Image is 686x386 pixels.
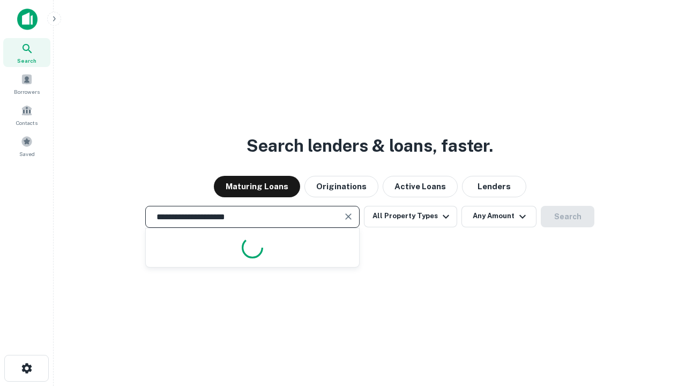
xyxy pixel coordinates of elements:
[3,100,50,129] a: Contacts
[17,9,38,30] img: capitalize-icon.png
[462,176,526,197] button: Lenders
[247,133,493,159] h3: Search lenders & loans, faster.
[364,206,457,227] button: All Property Types
[341,209,356,224] button: Clear
[17,56,36,65] span: Search
[632,300,686,352] iframe: Chat Widget
[3,131,50,160] a: Saved
[304,176,378,197] button: Originations
[14,87,40,96] span: Borrowers
[3,38,50,67] a: Search
[461,206,536,227] button: Any Amount
[383,176,458,197] button: Active Loans
[214,176,300,197] button: Maturing Loans
[3,69,50,98] a: Borrowers
[16,118,38,127] span: Contacts
[19,150,35,158] span: Saved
